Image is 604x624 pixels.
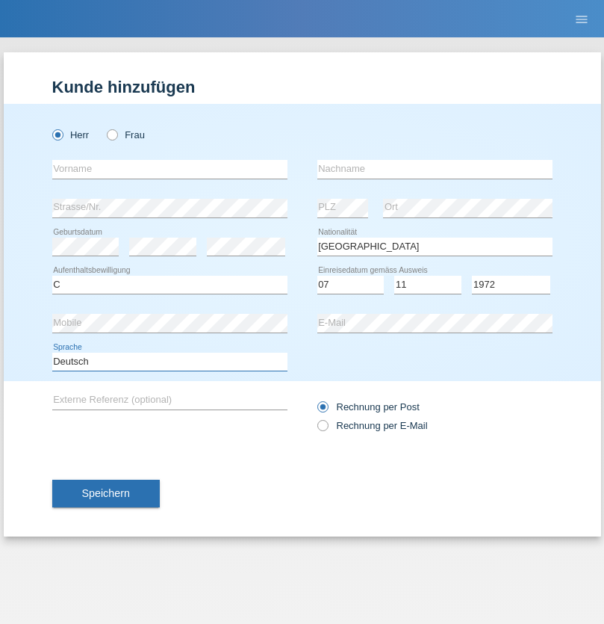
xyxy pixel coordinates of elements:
[317,420,428,431] label: Rechnung per E-Mail
[82,487,130,499] span: Speichern
[574,12,589,27] i: menu
[567,14,597,23] a: menu
[52,129,90,140] label: Herr
[317,401,327,420] input: Rechnung per Post
[52,480,160,508] button: Speichern
[317,420,327,439] input: Rechnung per E-Mail
[52,78,552,96] h1: Kunde hinzufügen
[317,401,420,413] label: Rechnung per Post
[52,129,62,139] input: Herr
[107,129,116,139] input: Frau
[107,129,145,140] label: Frau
